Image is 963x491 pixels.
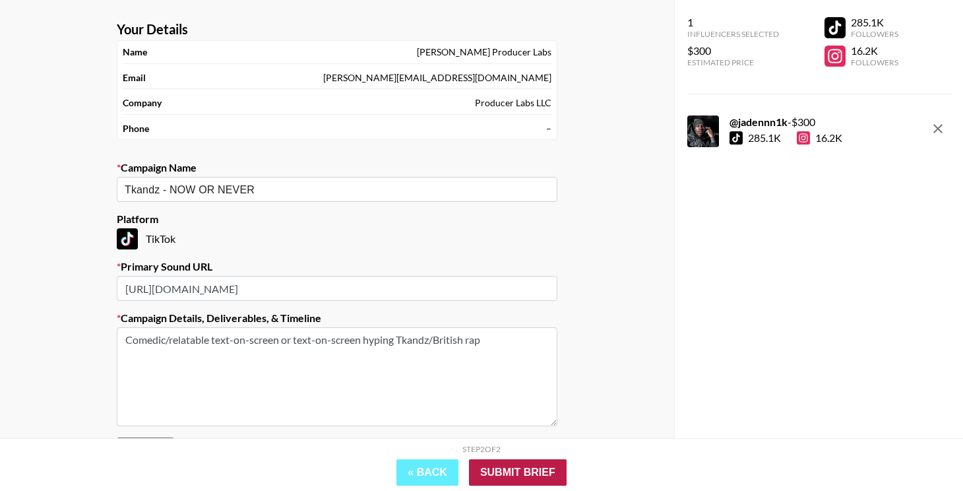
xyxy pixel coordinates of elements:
[851,57,898,67] div: Followers
[851,29,898,39] div: Followers
[730,115,788,128] strong: @ jadennn1k
[925,115,951,142] button: remove
[475,97,551,109] div: Producer Labs LLC
[417,46,551,58] div: [PERSON_NAME] Producer Labs
[396,459,458,486] button: « Back
[897,425,947,475] iframe: Drift Widget Chat Controller
[687,29,779,39] div: Influencers Selected
[687,57,779,67] div: Estimated Price
[117,228,138,249] img: TikTok
[123,123,149,135] strong: Phone
[797,131,842,145] div: 16.2K
[125,182,532,197] input: Old Town Road - Lil Nas X + Billy Ray Cyrus
[117,276,557,301] input: https://www.tiktok.com/music/Old-Town-Road-6683330941219244813
[117,228,557,249] div: TikTok
[546,123,551,135] div: –
[323,72,551,84] div: [PERSON_NAME][EMAIL_ADDRESS][DOMAIN_NAME]
[687,16,779,29] div: 1
[851,44,898,57] div: 16.2K
[469,459,567,486] input: Submit Brief
[123,46,147,58] strong: Name
[117,311,557,325] label: Campaign Details, Deliverables, & Timeline
[851,16,898,29] div: 285.1K
[117,161,557,174] label: Campaign Name
[117,213,557,226] label: Platform
[748,131,781,145] div: 285.1K
[730,115,842,129] div: - $ 300
[123,72,146,84] strong: Email
[462,444,501,454] div: Step 2 of 2
[117,21,188,38] strong: Your Details
[687,44,779,57] div: $300
[117,260,557,273] label: Primary Sound URL
[123,97,162,109] strong: Company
